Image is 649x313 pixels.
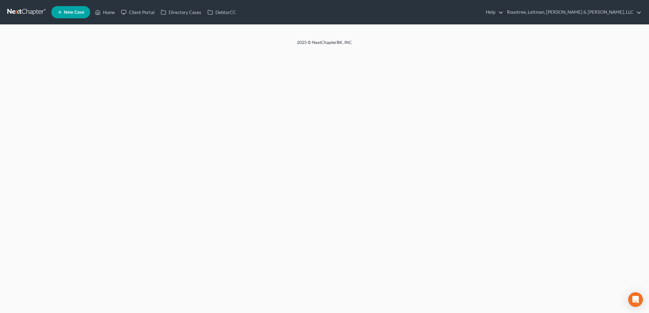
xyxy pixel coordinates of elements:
[92,7,118,18] a: Home
[118,7,158,18] a: Client Portal
[504,7,641,18] a: Rountree, Leitman, [PERSON_NAME] & [PERSON_NAME], LLC
[628,292,643,307] div: Open Intercom Messenger
[51,6,90,18] new-legal-case-button: New Case
[204,7,239,18] a: DebtorCC
[150,39,499,50] div: 2025 © NextChapterBK, INC
[158,7,204,18] a: Directory Cases
[483,7,503,18] a: Help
